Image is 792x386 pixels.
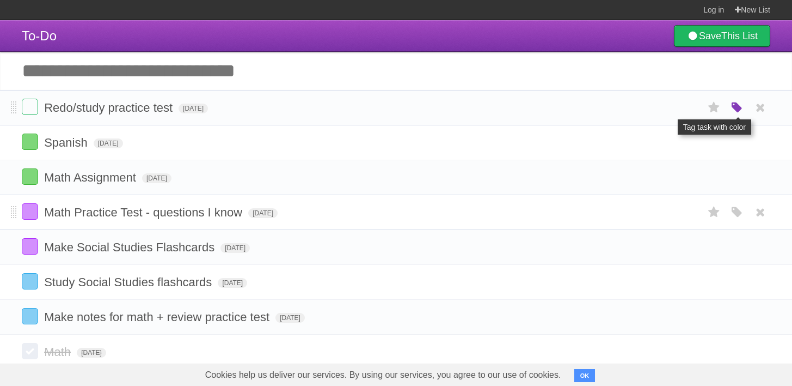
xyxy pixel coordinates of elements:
span: [DATE] [77,348,106,358]
span: [DATE] [248,208,278,218]
label: Done [22,99,38,115]
span: [DATE] [218,278,247,288]
span: [DATE] [94,138,123,148]
a: SaveThis List [674,25,770,47]
span: Cookies help us deliver our services. By using our services, you agree to our use of cookies. [194,364,572,386]
span: [DATE] [179,104,208,113]
span: To-Do [22,28,57,43]
span: Redo/study practice test [44,101,175,114]
label: Done [22,168,38,185]
span: Math Practice Test - questions I know [44,206,245,219]
label: Star task [704,203,725,221]
span: [DATE] [220,243,250,253]
label: Done [22,273,38,289]
span: [DATE] [275,313,305,323]
label: Done [22,238,38,255]
label: Done [22,343,38,359]
label: Done [22,308,38,324]
label: Done [22,134,38,150]
label: Star task [704,99,725,117]
b: This List [721,31,758,41]
span: Make notes for math + review practice test [44,310,272,324]
span: Math Assignment [44,171,139,184]
label: Done [22,203,38,220]
span: Make Social Studies Flashcards [44,240,217,254]
button: OK [574,369,595,382]
span: Math [44,345,73,359]
span: Spanish [44,136,90,149]
span: [DATE] [142,173,171,183]
span: Study Social Studies flashcards [44,275,214,289]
